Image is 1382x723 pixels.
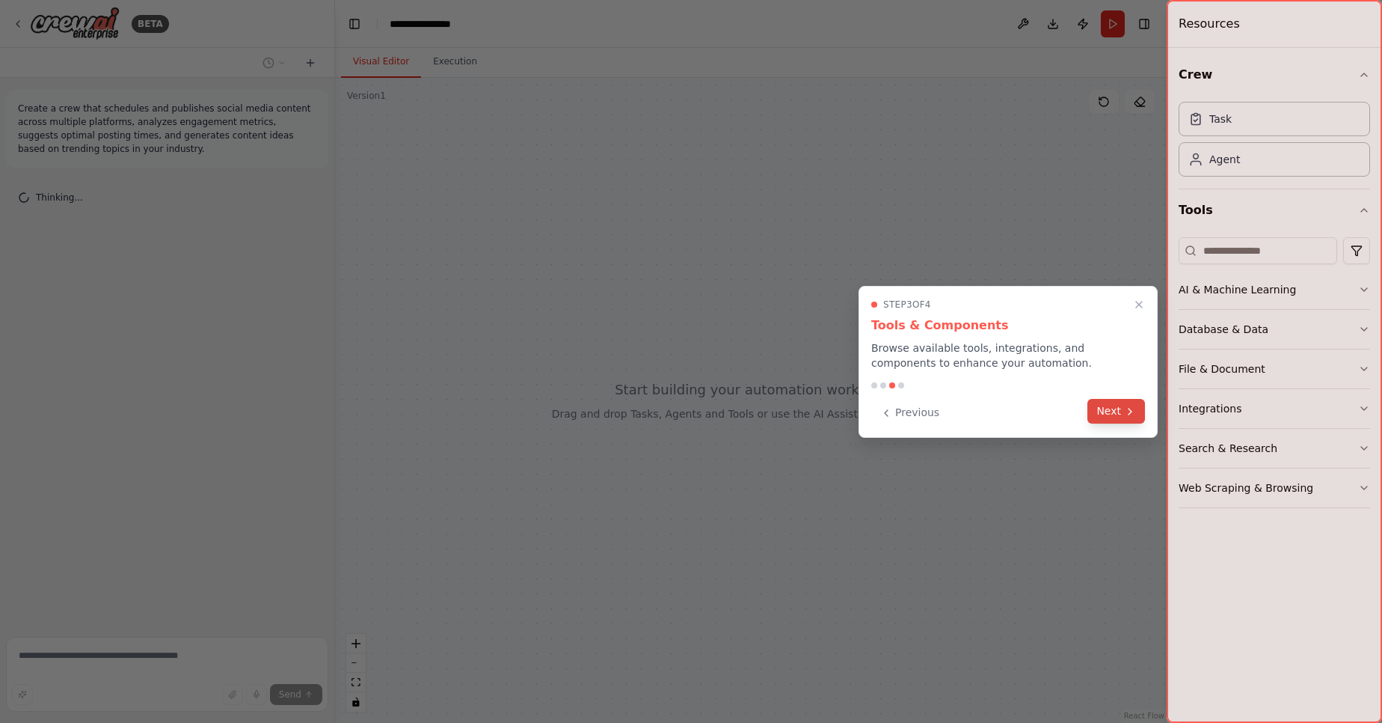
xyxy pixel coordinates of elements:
button: Close walkthrough [1130,296,1148,314]
h3: Tools & Components [871,317,1145,335]
button: Hide left sidebar [344,13,365,34]
p: Browse available tools, integrations, and components to enhance your automation. [871,341,1145,370]
button: Next [1087,399,1145,424]
span: Step 3 of 4 [883,299,931,311]
button: Previous [871,400,948,425]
